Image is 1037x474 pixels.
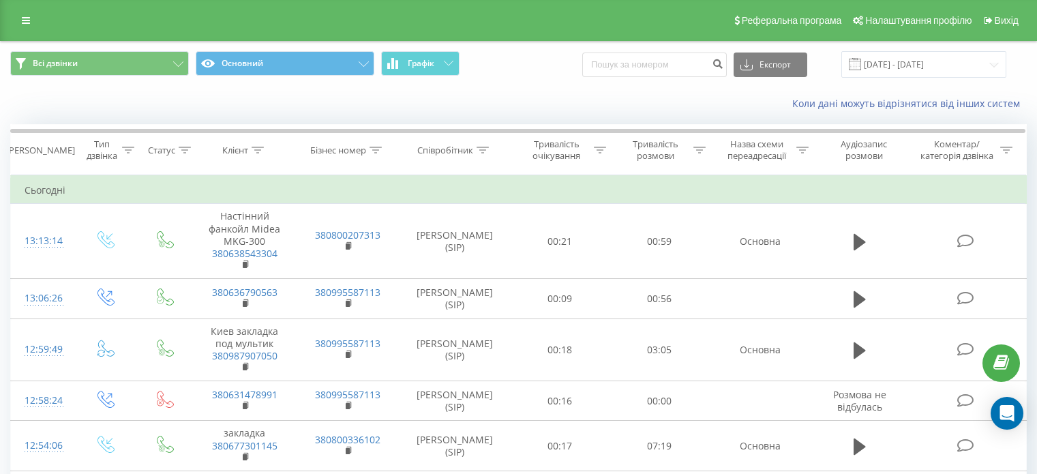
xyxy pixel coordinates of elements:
a: 380631478991 [212,388,277,401]
span: Графік [408,59,434,68]
td: Основна [708,421,811,471]
div: Тип дзвінка [86,138,118,162]
a: 380800336102 [315,433,380,446]
td: Настінний фанкойл Midea MKG-300 [193,204,296,279]
span: Розмова не відбулась [833,388,886,413]
a: 380987907050 [212,349,277,362]
a: 380638543304 [212,247,277,260]
td: [PERSON_NAME] (SIP) [400,421,511,471]
td: 00:17 [511,421,610,471]
div: 13:13:14 [25,228,61,254]
td: 03:05 [610,319,708,381]
a: 380677301145 [212,439,277,452]
td: 00:56 [610,279,708,319]
a: 380636790563 [212,286,277,299]
a: 380995587113 [315,286,380,299]
div: 12:59:49 [25,336,61,363]
button: Основний [196,51,374,76]
td: [PERSON_NAME] (SIP) [400,319,511,381]
div: [PERSON_NAME] [6,145,75,156]
span: Вихід [995,15,1019,26]
div: 12:58:24 [25,387,61,414]
span: Всі дзвінки [33,58,78,69]
button: Графік [381,51,460,76]
td: Основна [708,319,811,381]
td: [PERSON_NAME] (SIP) [400,381,511,421]
a: 380995587113 [315,337,380,350]
td: 00:18 [511,319,610,381]
div: Статус [148,145,175,156]
div: Клієнт [222,145,248,156]
td: Киев закладка под мультик [193,319,296,381]
div: Аудіозапис розмови [824,138,904,162]
button: Всі дзвінки [10,51,189,76]
div: Співробітник [417,145,473,156]
input: Пошук за номером [582,53,727,77]
a: 380800207313 [315,228,380,241]
span: Реферальна програма [742,15,842,26]
td: 00:00 [610,381,708,421]
td: 00:59 [610,204,708,279]
span: Налаштування профілю [865,15,972,26]
div: Коментар/категорія дзвінка [917,138,997,162]
div: Бізнес номер [310,145,366,156]
div: 12:54:06 [25,432,61,459]
button: Експорт [734,53,807,77]
a: Коли дані можуть відрізнятися вiд інших систем [792,97,1027,110]
div: Open Intercom Messenger [991,397,1023,430]
td: 07:19 [610,421,708,471]
td: 00:16 [511,381,610,421]
td: 00:21 [511,204,610,279]
div: Тривалість розмови [622,138,690,162]
td: [PERSON_NAME] (SIP) [400,279,511,319]
div: Назва схеми переадресації [721,138,793,162]
td: Сьогодні [11,177,1027,204]
td: 00:09 [511,279,610,319]
div: 13:06:26 [25,285,61,312]
td: [PERSON_NAME] (SIP) [400,204,511,279]
td: Основна [708,204,811,279]
div: Тривалість очікування [523,138,591,162]
a: 380995587113 [315,388,380,401]
td: закладка [193,421,296,471]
